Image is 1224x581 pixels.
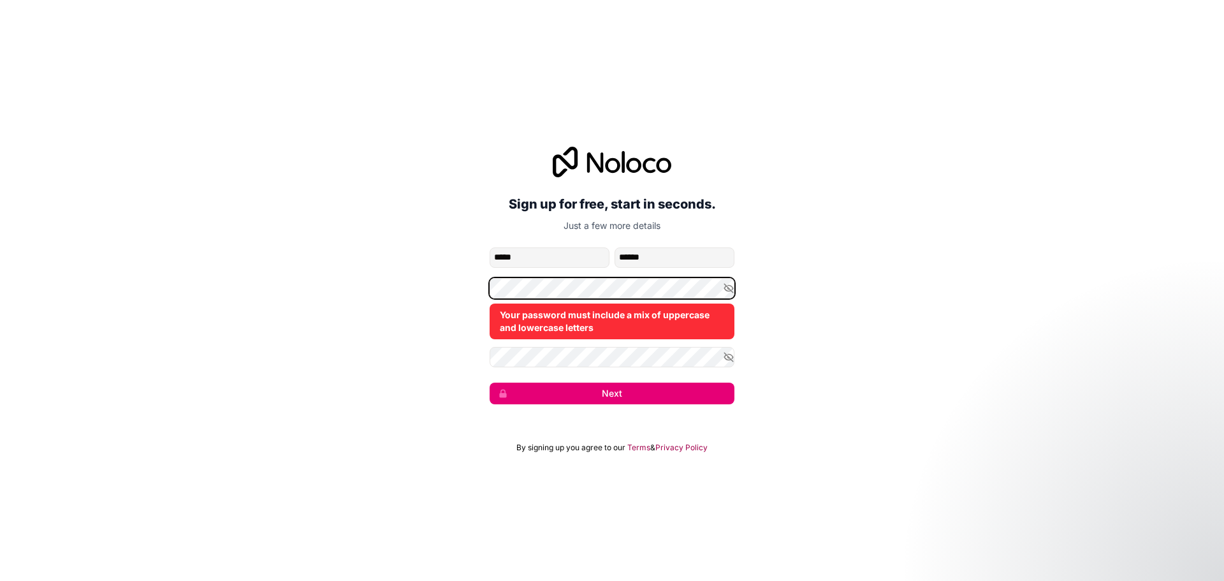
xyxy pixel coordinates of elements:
div: Your password must include a mix of uppercase and lowercase letters [490,304,734,339]
a: Privacy Policy [655,443,708,453]
input: Confirm password [490,347,734,367]
h2: Sign up for free, start in seconds. [490,193,734,216]
span: & [650,443,655,453]
input: given-name [490,247,609,268]
a: Terms [627,443,650,453]
iframe: Intercom notifications message [969,485,1224,575]
input: Password [490,278,734,298]
p: Just a few more details [490,219,734,232]
span: By signing up you agree to our [516,443,625,453]
button: Next [490,383,734,404]
input: family-name [615,247,734,268]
